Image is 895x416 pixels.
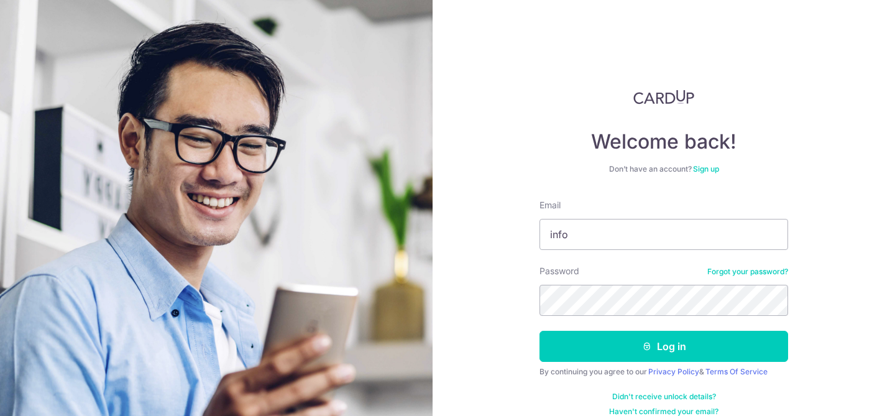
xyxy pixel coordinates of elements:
div: By continuing you agree to our & [539,367,788,377]
div: Don’t have an account? [539,164,788,174]
input: Enter your Email [539,219,788,250]
label: Email [539,199,561,211]
img: CardUp Logo [633,90,694,104]
a: Privacy Policy [648,367,699,376]
a: Terms Of Service [705,367,768,376]
a: Didn't receive unlock details? [612,392,716,402]
button: Log in [539,331,788,362]
label: Password [539,265,579,277]
a: Forgot your password? [707,267,788,277]
h4: Welcome back! [539,129,788,154]
a: Sign up [693,164,719,173]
